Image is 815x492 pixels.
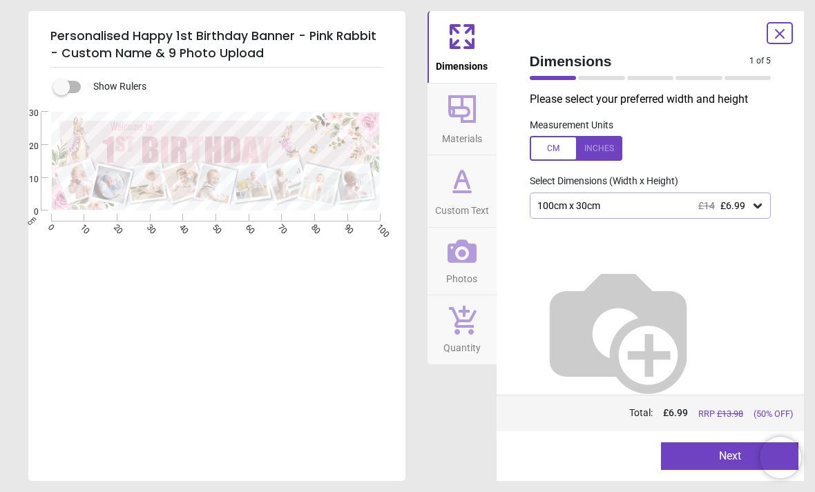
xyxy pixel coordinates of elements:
[530,241,707,417] img: Helper for size comparison
[12,206,39,218] span: 0
[530,51,750,71] span: Dimensions
[749,55,771,67] span: 1 of 5
[720,200,745,211] span: £6.99
[442,126,482,146] span: Materials
[661,442,798,470] button: Next
[717,409,743,419] span: £ 13.98
[428,83,497,155] button: Materials
[50,22,383,68] h5: Personalised Happy 1st Birthday Banner - Pink Rabbit - Custom Name & 9 Photo Upload
[760,437,801,478] iframe: Brevo live chat
[519,175,678,188] label: Select Dimensions (Width x Height)
[12,141,39,152] span: 20
[530,119,613,132] label: Measurement Units
[530,92,783,107] p: Please select your preferred width and height
[536,200,751,212] div: 100cm x 30cm
[663,406,688,420] span: £
[698,408,743,420] span: RRP
[443,335,481,355] span: Quantity
[428,295,497,364] button: Quantity
[435,197,489,218] span: Custom Text
[754,408,793,420] span: (50% OFF)
[669,407,688,418] span: 6.99
[25,215,37,227] span: cm
[428,155,497,227] button: Custom Text
[61,79,405,95] div: Show Rulers
[436,53,488,74] span: Dimensions
[528,406,794,420] div: Total:
[446,266,477,286] span: Photos
[698,200,715,211] span: £14
[12,174,39,186] span: 10
[12,108,39,119] span: 30
[428,11,497,83] button: Dimensions
[428,228,497,295] button: Photos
